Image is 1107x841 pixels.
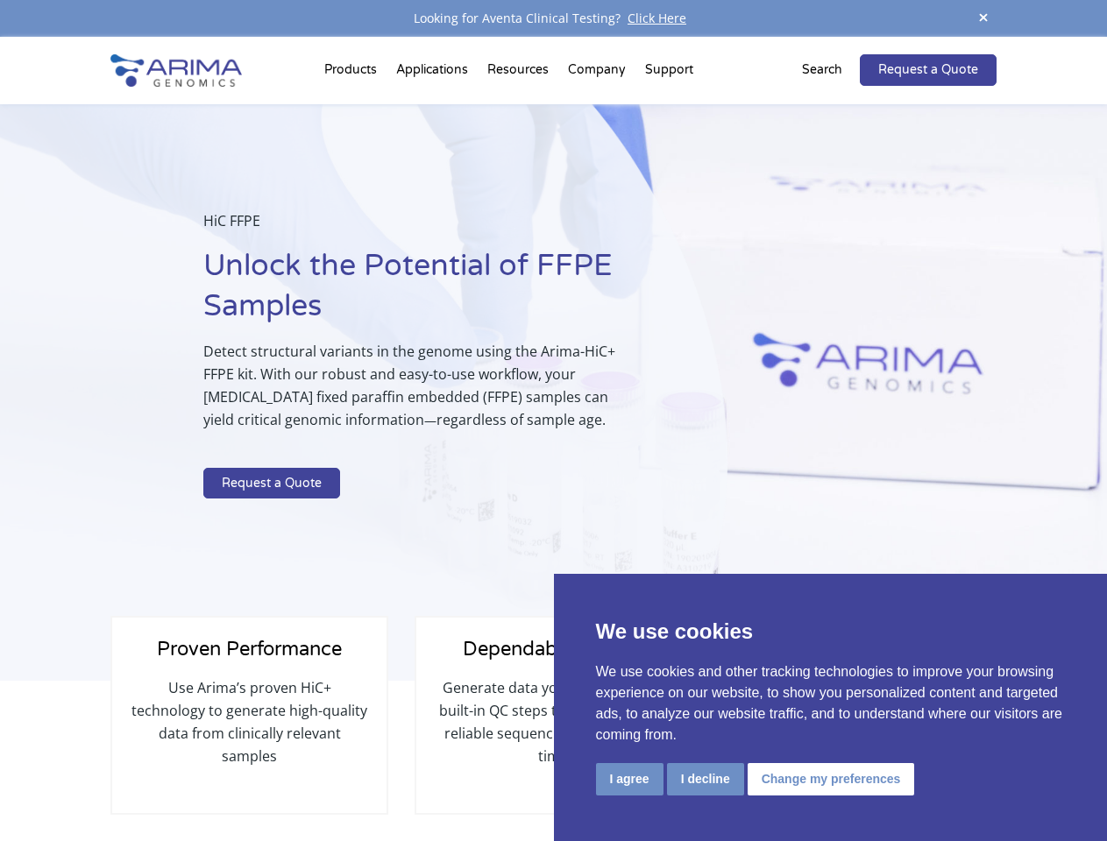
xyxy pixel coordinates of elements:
[424,412,436,428] span: —
[860,54,997,86] a: Request a Quote
[157,638,342,661] span: Proven Performance
[748,763,915,795] button: Change my preferences
[203,468,340,499] a: Request a Quote
[203,246,639,340] h1: Unlock the Potential of FFPE Samples
[203,209,639,246] p: HiC FFPE
[463,638,644,661] span: Dependable Results
[434,676,673,767] p: Generate data you can trust, with built-in QC steps to ensure you get reliable sequencing results...
[130,676,369,767] p: Use Arima’s proven HiC+ technology to generate high-quality data from clinically relevant samples
[110,7,996,30] div: Looking for Aventa Clinical Testing?
[203,340,639,445] p: Detect structural variants in the genome using the Arima-HiC+ FFPE kit. With our robust and easy-...
[667,763,744,795] button: I decline
[596,616,1066,647] p: We use cookies
[621,10,693,26] a: Click Here
[802,59,842,81] p: Search
[110,54,242,87] img: Arima-Genomics-logo
[596,763,663,795] button: I agree
[596,661,1066,746] p: We use cookies and other tracking technologies to improve your browsing experience on our website...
